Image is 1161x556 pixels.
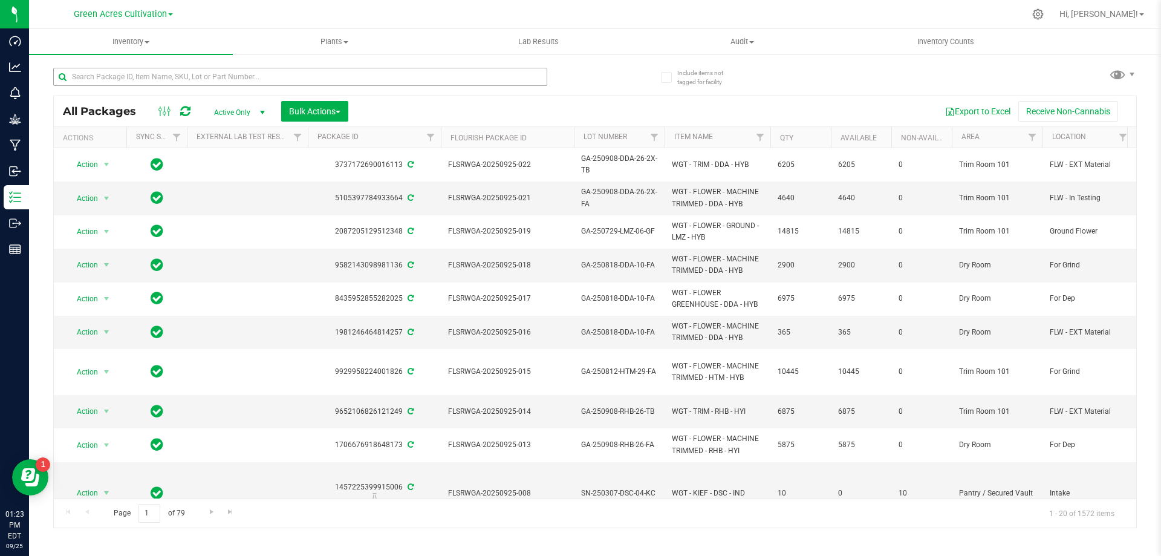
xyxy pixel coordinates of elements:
span: FLSRWGA-20250925-015 [448,366,567,378]
span: 0 [899,159,945,171]
span: FLSRWGA-20250925-008 [448,488,567,499]
span: select [99,190,114,207]
div: Manage settings [1030,8,1046,20]
span: select [99,257,114,273]
span: Trim Room 101 [959,192,1035,204]
span: FLSRWGA-20250925-018 [448,260,567,271]
span: Page of 79 [103,504,195,523]
inline-svg: Monitoring [9,87,21,99]
span: Trim Room 101 [959,366,1035,378]
span: Inventory [29,36,233,47]
span: 6205 [838,159,884,171]
span: In Sync [151,257,163,273]
span: GA-250818-DDA-10-FA [581,260,657,271]
span: Bulk Actions [289,106,340,116]
span: 2900 [778,260,824,271]
a: Audit [640,29,844,54]
span: WGT - FLOWER - MACHINE TRIMMED - RHB - HYI [672,433,763,456]
span: FLSRWGA-20250925-021 [448,192,567,204]
a: Go to the last page [222,504,239,520]
div: 1706676918648173 [306,439,443,451]
span: 365 [778,327,824,338]
span: All Packages [63,105,148,118]
span: 0 [838,488,884,499]
span: WGT - FLOWER - MACHINE TRIMMED - DDA - HYB [672,186,763,209]
span: SN-250307-DSC-04-KC [581,488,657,499]
inline-svg: Inbound [9,165,21,177]
span: In Sync [151,290,163,307]
span: Dry Room [959,439,1035,451]
a: Qty [780,134,793,142]
a: Filter [750,127,770,148]
span: 0 [899,327,945,338]
span: GA-250818-DDA-10-FA [581,327,657,338]
a: Package ID [317,132,359,141]
span: 10445 [838,366,884,378]
span: 6975 [778,293,824,304]
span: FLW - EXT Material [1050,159,1126,171]
a: Filter [1113,127,1133,148]
span: Include items not tagged for facility [677,68,738,87]
span: GA-250908-DDA-26-2X-FA [581,186,657,209]
span: FLSRWGA-20250925-013 [448,439,567,451]
span: 0 [899,293,945,304]
a: Sync Status [136,132,183,141]
a: Inventory [29,29,233,54]
span: 4640 [838,192,884,204]
span: select [99,437,114,454]
span: FLSRWGA-20250925-019 [448,226,567,237]
span: select [99,156,114,173]
span: Sync from Compliance System [406,440,414,449]
span: 10445 [778,366,824,378]
a: Non-Available [901,134,955,142]
span: GA-250908-DDA-26-2X-TB [581,153,657,176]
a: Filter [167,127,187,148]
div: 9582143098981136 [306,260,443,271]
span: WGT - FLOWER - MACHINE TRIMMED - HTM - HYB [672,361,763,384]
span: In Sync [151,436,163,453]
span: 0 [899,439,945,451]
span: WGT - TRIM - RHB - HYI [672,406,763,417]
iframe: Resource center unread badge [36,457,50,472]
a: Filter [1023,127,1042,148]
a: Go to the next page [203,504,220,520]
div: Actions [63,134,122,142]
span: select [99,290,114,307]
span: Sync from Compliance System [406,261,414,269]
span: FLSRWGA-20250925-022 [448,159,567,171]
a: Inventory Counts [844,29,1048,54]
input: 1 [138,504,160,523]
inline-svg: Grow [9,113,21,125]
inline-svg: Outbound [9,217,21,229]
span: Audit [641,36,844,47]
iframe: Resource center [12,459,48,495]
inline-svg: Inventory [9,191,21,203]
span: Sync from Compliance System [406,367,414,376]
inline-svg: Manufacturing [9,139,21,151]
span: FLW - EXT Material [1050,406,1126,417]
span: FLSRWGA-20250925-017 [448,293,567,304]
span: WGT - FLOWER GREENHOUSE - DDA - HYB [672,287,763,310]
span: In Sync [151,363,163,380]
span: GA-250908-RHB-26-FA [581,439,657,451]
span: Dry Room [959,293,1035,304]
span: select [99,485,114,502]
span: 5875 [778,439,824,451]
span: Sync from Compliance System [406,160,414,169]
span: 1 - 20 of 1572 items [1039,504,1124,522]
span: Trim Room 101 [959,406,1035,417]
div: 3737172690016113 [306,159,443,171]
span: 365 [838,327,884,338]
span: Action [66,485,99,502]
span: 0 [899,192,945,204]
button: Export to Excel [937,101,1018,122]
span: GA-250812-HTM-29-FA [581,366,657,378]
span: For Grind [1050,260,1126,271]
span: Action [66,223,99,240]
span: In Sync [151,189,163,206]
span: FLW - EXT Material [1050,327,1126,338]
a: Filter [288,127,308,148]
span: For Dep [1050,293,1126,304]
span: Green Acres Cultivation [74,9,167,19]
